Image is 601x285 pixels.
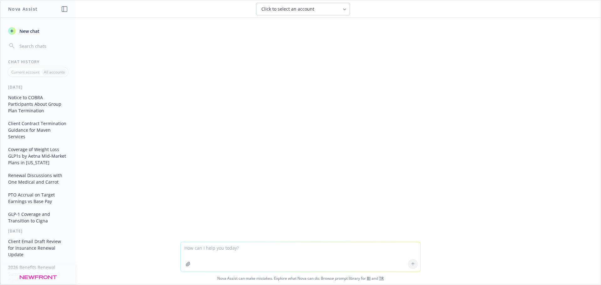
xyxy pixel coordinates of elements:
[1,59,75,64] div: Chat History
[18,42,68,50] input: Search chats
[6,25,70,37] button: New chat
[6,92,70,116] button: Notice to COBRA Participants About Group Plan Termination
[1,228,75,234] div: [DATE]
[6,190,70,206] button: PTO Accrual on Target Earnings vs Base Pay
[8,6,38,12] h1: Nova Assist
[1,84,75,90] div: [DATE]
[6,170,70,187] button: Renewal Discussions with One Medical and Carrot
[261,6,314,12] span: Click to select an account
[3,272,598,285] span: Nova Assist can make mistakes. Explore what Nova can do: Browse prompt library for and
[44,69,65,75] p: All accounts
[11,69,39,75] p: Current account
[367,276,371,281] a: BI
[6,209,70,226] button: GLP-1 Coverage and Transition to Cigna
[379,276,384,281] a: TR
[18,28,39,34] span: New chat
[6,118,70,142] button: Client Contract Termination Guidance for Maven Services
[256,3,350,15] button: Click to select an account
[6,236,70,260] button: Client Email Draft Review for Insurance Renewal Update
[6,144,70,168] button: Coverage of Weight Loss GLP1s by Aetna Mid-Market Plans in [US_STATE]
